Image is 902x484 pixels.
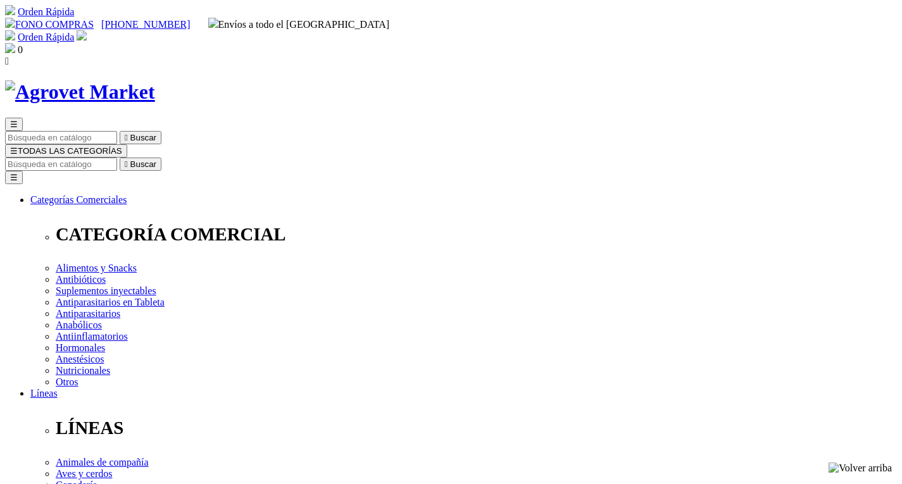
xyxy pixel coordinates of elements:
a: Antiparasitarios [56,308,120,319]
button: ☰ [5,171,23,184]
button: ☰TODAS LAS CATEGORÍAS [5,144,127,158]
span: ☰ [10,146,18,156]
span: 0 [18,44,23,55]
button:  Buscar [120,158,161,171]
img: Volver arriba [829,462,892,474]
p: LÍNEAS [56,418,897,438]
button: ☰ [5,118,23,131]
img: shopping-bag.svg [5,43,15,53]
a: Nutricionales [56,365,110,376]
a: Orden Rápida [18,32,74,42]
span: Envíos a todo el [GEOGRAPHIC_DATA] [208,19,390,30]
i:  [5,56,9,66]
i:  [125,159,128,169]
a: Anestésicos [56,354,104,364]
img: Agrovet Market [5,80,155,104]
a: Alimentos y Snacks [56,263,137,273]
a: Acceda a su cuenta de cliente [77,32,87,42]
span: ☰ [10,120,18,129]
span: Buscar [130,133,156,142]
img: phone.svg [5,18,15,28]
img: shopping-cart.svg [5,5,15,15]
a: Antiinflamatorios [56,331,128,342]
a: Animales de compañía [56,457,149,468]
img: shopping-cart.svg [5,30,15,40]
a: [PHONE_NUMBER] [101,19,190,30]
a: Antiparasitarios en Tableta [56,297,165,307]
a: Categorías Comerciales [30,194,127,205]
a: Suplementos inyectables [56,285,156,296]
a: FONO COMPRAS [5,19,94,30]
a: Líneas [30,388,58,399]
i:  [125,133,128,142]
button:  Buscar [120,131,161,144]
a: Hormonales [56,342,105,353]
a: Anabólicos [56,320,102,330]
span: Buscar [130,159,156,169]
p: CATEGORÍA COMERCIAL [56,224,897,245]
img: delivery-truck.svg [208,18,218,28]
a: Antibióticos [56,274,106,285]
input: Buscar [5,131,117,144]
a: Orden Rápida [18,6,74,17]
a: Aves y cerdos [56,468,112,479]
input: Buscar [5,158,117,171]
img: user.svg [77,30,87,40]
a: Otros [56,376,78,387]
